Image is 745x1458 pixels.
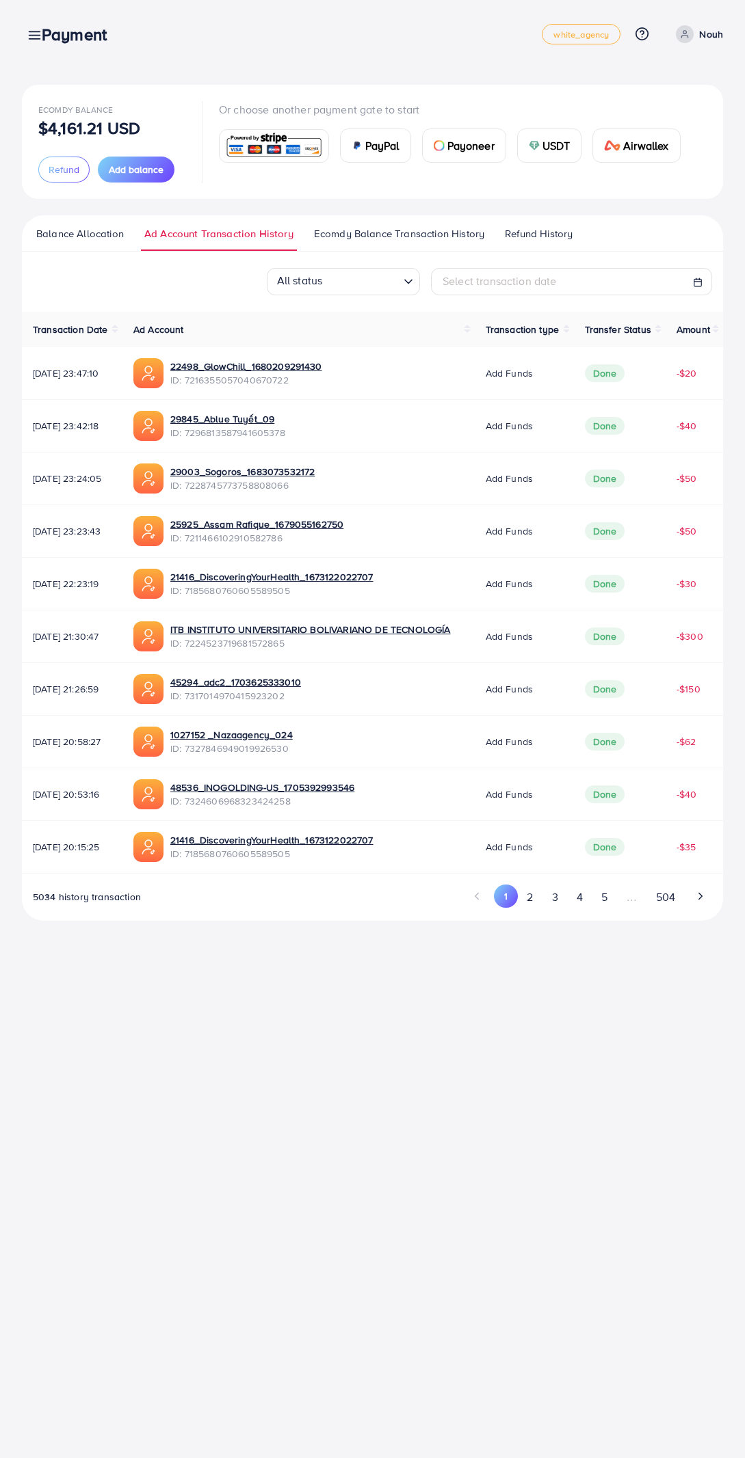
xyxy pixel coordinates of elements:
[33,366,112,380] span: [DATE] 23:47:10
[486,840,533,854] span: Add funds
[170,373,322,387] span: ID: 7216355057040670722
[219,101,692,118] p: Or choose another payment gate to start
[33,840,112,854] span: [DATE] 20:15:25
[314,226,484,241] span: Ecomdy Balance Transaction History
[585,838,625,856] span: Done
[170,689,301,703] span: ID: 7317014970415923202
[592,129,680,163] a: cardAirwallex
[677,630,703,643] span: -$300
[486,735,533,748] span: Add funds
[677,366,697,380] span: -$20
[170,465,315,478] a: 29003_Sogoros_1683073532172
[553,30,609,39] span: white_agency
[486,419,533,433] span: Add funds
[567,885,592,910] button: Go to page 4
[623,137,668,154] span: Airwallex
[133,463,164,494] img: ic-ads-acc.e4c84228.svg
[170,728,293,742] a: 1027152 _Nazaagency_024
[98,157,174,183] button: Add balance
[646,885,684,910] button: Go to page 504
[466,885,712,910] ul: Pagination
[585,470,625,487] span: Done
[677,840,696,854] span: -$35
[585,575,625,593] span: Done
[677,682,701,696] span: -$150
[447,137,495,154] span: Payoneer
[443,273,557,288] span: Select transaction date
[133,727,164,757] img: ic-ads-acc.e4c84228.svg
[486,630,533,643] span: Add funds
[133,411,164,441] img: ic-ads-acc.e4c84228.svg
[170,636,450,650] span: ID: 7224523719681572865
[585,733,625,751] span: Done
[677,419,697,433] span: -$40
[49,163,79,176] span: Refund
[33,630,112,643] span: [DATE] 21:30:47
[133,674,164,704] img: ic-ads-acc.e4c84228.svg
[543,137,571,154] span: USDT
[170,412,285,426] a: 29845_Ablue Tuyết_09
[486,524,533,538] span: Add funds
[38,157,90,183] button: Refund
[604,140,620,151] img: card
[170,360,322,373] a: 22498_GlowChill_1680209291430
[133,779,164,809] img: ic-ads-acc.e4c84228.svg
[170,742,293,755] span: ID: 7327846949019926530
[677,735,696,748] span: -$62
[486,323,560,336] span: Transaction type
[486,366,533,380] span: Add funds
[33,890,141,904] span: 5034 history transaction
[109,163,164,176] span: Add balance
[585,323,651,336] span: Transfer Status
[687,1396,735,1448] iframe: Chat
[170,426,285,440] span: ID: 7296813587941605378
[224,131,324,161] img: card
[170,847,374,861] span: ID: 7185680760605589505
[670,25,723,43] a: Nouh
[33,735,112,748] span: [DATE] 20:58:27
[38,120,140,136] p: $4,161.21 USD
[677,472,697,485] span: -$50
[170,531,343,545] span: ID: 7211466102910582786
[170,478,315,492] span: ID: 7228745773758808066
[133,621,164,651] img: ic-ads-acc.e4c84228.svg
[677,323,710,336] span: Amount
[529,140,540,151] img: card
[170,675,301,689] a: 45294_adc2_1703625333010
[36,226,124,241] span: Balance Allocation
[542,24,620,44] a: white_agency
[585,522,625,540] span: Done
[133,358,164,388] img: ic-ads-acc.e4c84228.svg
[486,682,533,696] span: Add funds
[518,885,543,910] button: Go to page 2
[133,832,164,862] img: ic-ads-acc.e4c84228.svg
[585,364,625,382] span: Done
[170,623,450,636] a: ITB INSTITUTO UNIVERSITARIO BOLIVARIANO DE TECNOLOGÍA
[340,129,411,163] a: cardPayPal
[486,577,533,591] span: Add funds
[592,885,616,910] button: Go to page 5
[486,472,533,485] span: Add funds
[543,885,567,910] button: Go to page 3
[585,627,625,645] span: Done
[267,268,420,295] div: Search for option
[219,129,329,163] a: card
[365,137,400,154] span: PayPal
[133,516,164,546] img: ic-ads-acc.e4c84228.svg
[677,787,697,801] span: -$40
[38,104,113,116] span: Ecomdy Balance
[42,25,118,44] h3: Payment
[688,885,712,908] button: Go to next page
[434,140,445,151] img: card
[505,226,573,241] span: Refund History
[274,269,326,292] span: All status
[494,885,518,908] button: Go to page 1
[33,323,108,336] span: Transaction Date
[677,524,697,538] span: -$50
[170,517,343,531] a: 25925_Assam Rafique_1679055162750
[144,226,293,241] span: Ad Account Transaction History
[677,577,697,591] span: -$30
[326,270,398,292] input: Search for option
[585,785,625,803] span: Done
[422,129,506,163] a: cardPayoneer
